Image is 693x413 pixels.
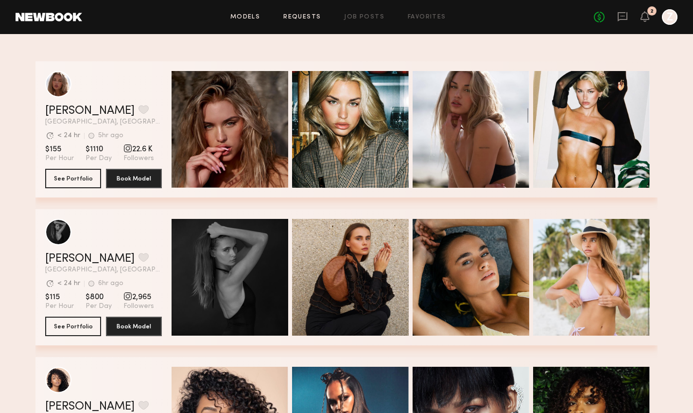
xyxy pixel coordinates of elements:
span: Per Day [86,302,112,311]
span: $1110 [86,144,112,154]
div: 5hr ago [98,132,123,139]
button: See Portfolio [45,169,101,188]
span: $115 [45,292,74,302]
button: Book Model [106,317,162,336]
a: Favorites [408,14,446,20]
span: Followers [123,302,154,311]
a: Models [230,14,260,20]
span: Followers [123,154,154,163]
span: 22.6 K [123,144,154,154]
button: Book Model [106,169,162,188]
span: $800 [86,292,112,302]
a: [PERSON_NAME] [45,401,135,413]
span: Per Day [86,154,112,163]
button: See Portfolio [45,317,101,336]
a: [PERSON_NAME] [45,253,135,265]
div: < 24 hr [57,280,80,287]
span: Per Hour [45,154,74,163]
span: [GEOGRAPHIC_DATA], [GEOGRAPHIC_DATA] [45,267,162,273]
span: [GEOGRAPHIC_DATA], [GEOGRAPHIC_DATA] [45,119,162,126]
a: Z [662,9,677,25]
span: Per Hour [45,302,74,311]
a: [PERSON_NAME] [45,105,135,117]
span: 2,965 [123,292,154,302]
a: Job Posts [344,14,384,20]
a: Requests [283,14,321,20]
div: 2 [650,9,654,14]
div: < 24 hr [57,132,80,139]
div: 6hr ago [98,280,123,287]
span: $155 [45,144,74,154]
